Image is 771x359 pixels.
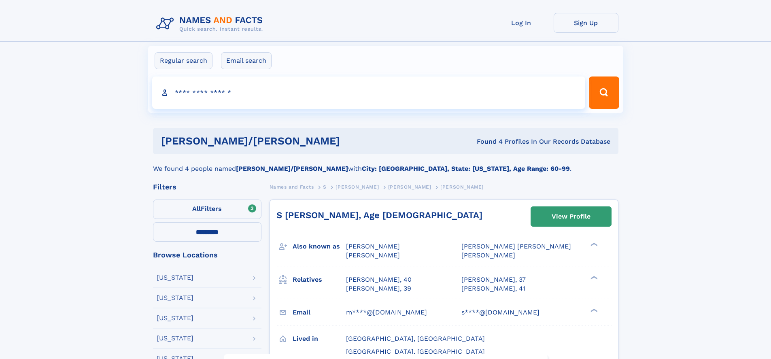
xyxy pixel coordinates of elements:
[270,182,314,192] a: Names and Facts
[293,306,346,319] h3: Email
[346,335,485,342] span: [GEOGRAPHIC_DATA], [GEOGRAPHIC_DATA]
[346,275,412,284] a: [PERSON_NAME], 40
[589,76,619,109] button: Search Button
[408,137,610,146] div: Found 4 Profiles In Our Records Database
[153,200,261,219] label: Filters
[588,275,598,280] div: ❯
[293,332,346,346] h3: Lived in
[346,242,400,250] span: [PERSON_NAME]
[388,184,431,190] span: [PERSON_NAME]
[461,284,525,293] a: [PERSON_NAME], 41
[531,207,611,226] a: View Profile
[157,274,193,281] div: [US_STATE]
[346,251,400,259] span: [PERSON_NAME]
[489,13,554,33] a: Log In
[554,13,618,33] a: Sign Up
[153,13,270,35] img: Logo Names and Facts
[157,335,193,342] div: [US_STATE]
[346,348,485,355] span: [GEOGRAPHIC_DATA], [GEOGRAPHIC_DATA]
[588,242,598,247] div: ❯
[588,308,598,313] div: ❯
[336,182,379,192] a: [PERSON_NAME]
[153,183,261,191] div: Filters
[461,242,571,250] span: [PERSON_NAME] [PERSON_NAME]
[552,207,590,226] div: View Profile
[323,182,327,192] a: S
[155,52,212,69] label: Regular search
[152,76,586,109] input: search input
[461,275,526,284] a: [PERSON_NAME], 37
[161,136,408,146] h1: [PERSON_NAME]/[PERSON_NAME]
[236,165,348,172] b: [PERSON_NAME]/[PERSON_NAME]
[192,205,201,212] span: All
[440,184,484,190] span: [PERSON_NAME]
[323,184,327,190] span: S
[153,154,618,174] div: We found 4 people named with .
[293,273,346,287] h3: Relatives
[388,182,431,192] a: [PERSON_NAME]
[461,251,515,259] span: [PERSON_NAME]
[293,240,346,253] h3: Also known as
[362,165,570,172] b: City: [GEOGRAPHIC_DATA], State: [US_STATE], Age Range: 60-99
[153,251,261,259] div: Browse Locations
[157,315,193,321] div: [US_STATE]
[157,295,193,301] div: [US_STATE]
[346,284,411,293] a: [PERSON_NAME], 39
[221,52,272,69] label: Email search
[276,210,482,220] a: S [PERSON_NAME], Age [DEMOGRAPHIC_DATA]
[336,184,379,190] span: [PERSON_NAME]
